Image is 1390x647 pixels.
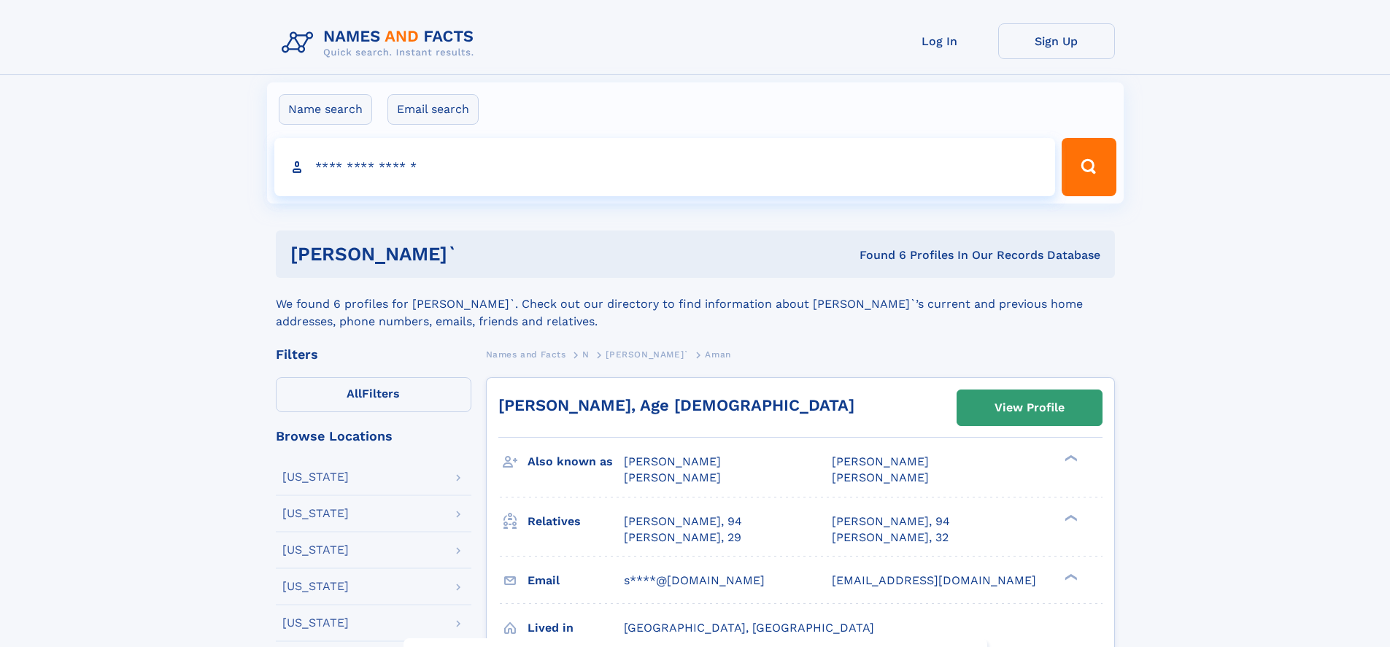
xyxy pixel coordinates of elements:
a: View Profile [957,390,1102,425]
span: [PERSON_NAME] [624,470,721,484]
span: [EMAIL_ADDRESS][DOMAIN_NAME] [832,573,1036,587]
span: [PERSON_NAME] [624,454,721,468]
a: [PERSON_NAME], Age [DEMOGRAPHIC_DATA] [498,396,854,414]
a: N [582,345,590,363]
div: We found 6 profiles for [PERSON_NAME]`. Check out our directory to find information about [PERSON... [276,278,1115,330]
div: ❯ [1061,513,1078,522]
div: [US_STATE] [282,544,349,556]
a: Names and Facts [486,345,566,363]
div: [US_STATE] [282,581,349,592]
div: View Profile [995,391,1065,425]
label: Filters [276,377,471,412]
span: [GEOGRAPHIC_DATA], [GEOGRAPHIC_DATA] [624,621,874,635]
span: Aman [705,349,730,360]
div: ❯ [1061,572,1078,581]
a: [PERSON_NAME], 32 [832,530,949,546]
span: [PERSON_NAME] [832,470,929,484]
div: ❯ [1061,454,1078,463]
span: [PERSON_NAME]` [606,349,688,360]
input: search input [274,138,1056,196]
h3: Email [528,568,624,593]
h1: [PERSON_NAME]` [290,245,658,263]
div: [US_STATE] [282,508,349,519]
label: Email search [387,94,479,125]
label: Name search [279,94,372,125]
a: Log In [881,23,998,59]
span: N [582,349,590,360]
a: [PERSON_NAME], 94 [624,514,742,530]
h3: Also known as [528,449,624,474]
div: Browse Locations [276,430,471,443]
a: [PERSON_NAME], 94 [832,514,950,530]
span: [PERSON_NAME] [832,454,929,468]
div: [US_STATE] [282,471,349,483]
a: Sign Up [998,23,1115,59]
div: Found 6 Profiles In Our Records Database [658,247,1100,263]
a: [PERSON_NAME], 29 [624,530,741,546]
h3: Relatives [528,509,624,534]
span: All [347,387,362,400]
button: Search Button [1062,138,1116,196]
div: [US_STATE] [282,617,349,629]
a: [PERSON_NAME]` [606,345,688,363]
div: Filters [276,348,471,361]
img: Logo Names and Facts [276,23,486,63]
h3: Lived in [528,616,624,640]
